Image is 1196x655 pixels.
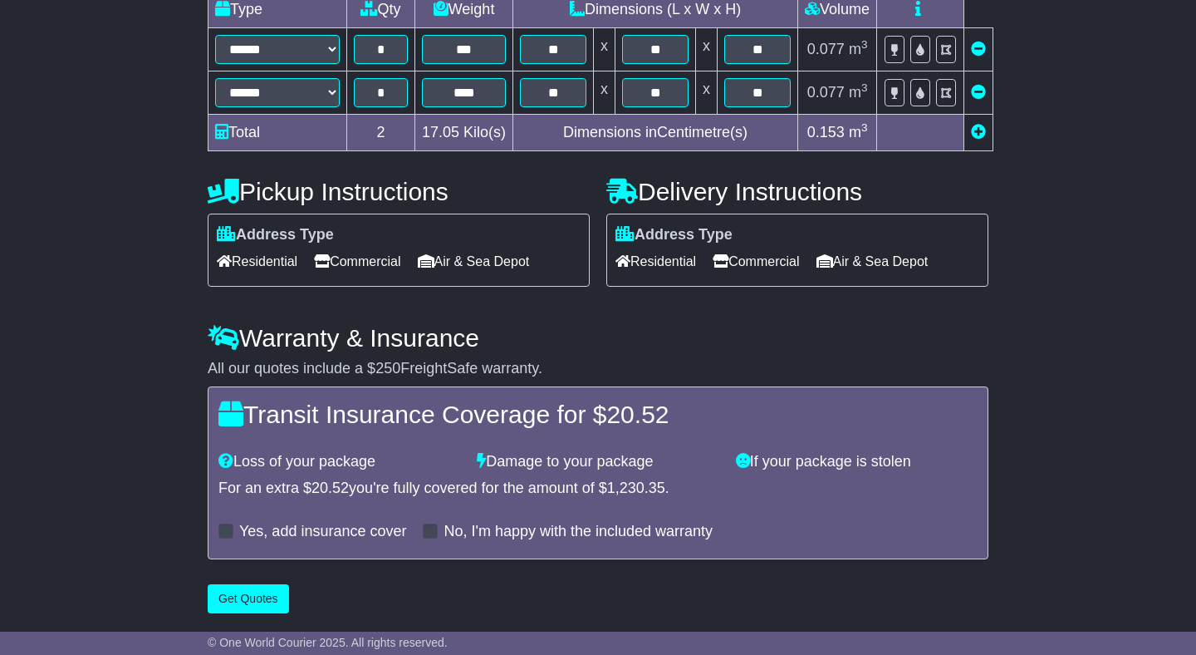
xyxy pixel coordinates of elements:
[849,124,868,140] span: m
[971,84,986,101] a: Remove this item
[606,178,988,205] h4: Delivery Instructions
[347,115,415,151] td: 2
[218,480,978,498] div: For an extra $ you're fully covered for the amount of $ .
[418,249,530,274] span: Air & Sea Depot
[713,249,799,274] span: Commercial
[468,453,727,471] div: Damage to your package
[615,226,733,244] label: Address Type
[861,121,868,134] sup: 3
[861,38,868,51] sup: 3
[415,115,513,151] td: Kilo(s)
[971,41,986,57] a: Remove this item
[375,360,400,377] span: 250
[728,453,986,471] div: If your package is stolen
[422,124,459,140] span: 17.05
[849,84,868,101] span: m
[807,84,845,101] span: 0.077
[311,480,349,496] span: 20.52
[217,249,297,274] span: Residential
[444,523,713,541] label: No, I'm happy with the included warranty
[696,71,718,115] td: x
[513,115,798,151] td: Dimensions in Centimetre(s)
[208,115,347,151] td: Total
[971,124,986,140] a: Add new item
[849,41,868,57] span: m
[816,249,929,274] span: Air & Sea Depot
[696,28,718,71] td: x
[594,28,615,71] td: x
[807,41,845,57] span: 0.077
[314,249,400,274] span: Commercial
[208,584,289,613] button: Get Quotes
[208,178,590,205] h4: Pickup Instructions
[218,401,978,428] h4: Transit Insurance Coverage for $
[861,81,868,94] sup: 3
[606,401,669,428] span: 20.52
[594,71,615,115] td: x
[807,124,845,140] span: 0.153
[208,636,448,649] span: © One World Courier 2025. All rights reserved.
[239,523,406,541] label: Yes, add insurance cover
[210,453,468,471] div: Loss of your package
[217,226,334,244] label: Address Type
[208,360,988,378] div: All our quotes include a $ FreightSafe warranty.
[208,324,988,352] h4: Warranty & Insurance
[615,249,696,274] span: Residential
[607,480,665,496] span: 1,230.35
